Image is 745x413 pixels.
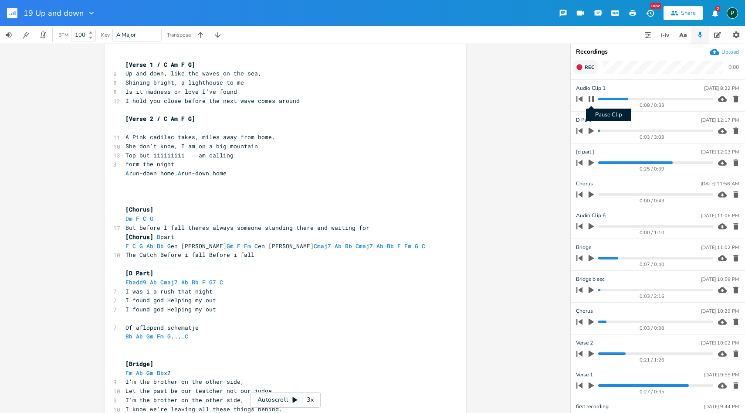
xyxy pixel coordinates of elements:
span: .... [125,332,192,340]
span: Fm [244,242,251,250]
div: 0:00 / 0:43 [591,198,713,203]
span: Verse 1 [576,371,593,379]
span: Ab [150,278,157,286]
span: A Major [116,31,136,39]
span: D Part [576,116,591,124]
span: Gm [227,242,234,250]
div: Piepo [727,7,738,19]
span: Ab [136,332,143,340]
div: [DATE] 9:44 PM [704,404,739,409]
span: [Verse 2 / C Am F G] [125,115,195,123]
div: Transpose [167,32,191,38]
span: Shining bright, a lighthouse to me [125,79,244,86]
span: The Catch Before i fall Before i fall [125,251,254,259]
span: C [185,332,188,340]
span: But before I fall theres always someone standing there and waiting for [125,224,369,232]
div: [DATE] 11:56 AM [701,181,739,186]
span: Audio Clip 6 [576,212,606,220]
button: 2 [706,5,724,21]
div: 0:03 / 0:38 [591,326,713,331]
span: She don't know, I am on a big mountain [125,142,258,150]
div: 0:03 / 2:16 [591,294,713,299]
span: Dm [125,215,132,222]
span: Top but iiiiiiiii am calling [125,151,234,159]
div: Key [101,32,110,38]
span: Bb [345,242,352,250]
span: form the night [125,160,174,168]
div: [DATE] 8:22 PM [704,86,739,91]
span: Audio Clip 1 [576,84,606,92]
span: Ab [136,369,143,377]
span: [Verse 1 / C Am F G] [125,61,195,68]
span: Bridge [576,243,591,252]
button: New [641,5,659,21]
div: 0:08 / 0:33 [591,103,713,108]
div: 0:21 / 1:26 [591,358,713,362]
span: Fm [125,369,132,377]
div: 0:07 / 0:40 [591,262,713,267]
button: Upload [710,47,739,57]
span: Gm [146,369,153,377]
span: G [167,242,171,250]
span: F [397,242,401,250]
div: [DATE] 11:06 PM [701,213,739,218]
span: C [422,242,425,250]
button: P [727,3,738,23]
span: Ebadd9 [125,278,146,286]
span: I’m the brother on the other side, [125,396,244,404]
span: F [136,215,139,222]
div: Recordings [576,49,740,55]
span: Chorus [576,307,593,315]
span: I found god Helping my out [125,305,216,313]
span: Verse 2 [576,339,593,347]
span: A Pink cadilac takes, miles away from home. [125,133,275,141]
span: [Bridge] [125,360,153,368]
div: 2 [715,6,720,11]
span: I found god Helping my out [125,296,216,304]
span: [d part ] [576,148,594,156]
span: Bb [157,242,164,250]
span: part [125,233,174,241]
span: Let the past be our teatcher not our judge [125,387,272,395]
span: C [254,242,258,250]
div: [DATE] 11:02 PM [701,245,739,250]
span: Bridge b sec [576,275,605,283]
span: G [167,332,171,340]
span: Bb [157,369,164,377]
span: [Chorus] [125,233,153,241]
span: Ab [376,242,383,250]
div: [DATE] 12:03 PM [701,150,739,154]
span: C [220,278,223,286]
div: 0:03 / 3:03 [591,135,713,140]
span: I was i a rush that night [125,287,213,295]
span: Cmaj7 [356,242,373,250]
span: F [125,242,129,250]
span: Of aflopend schematje [125,324,199,331]
div: 0:27 / 0:35 [591,389,713,394]
div: 0:25 / 0:39 [591,167,713,171]
span: run-down home. run-down home [125,169,227,177]
button: Share [664,6,703,20]
span: Bb [125,332,132,340]
div: Upload [721,48,739,55]
span: G [415,242,418,250]
span: Chorus [576,180,593,188]
button: Pause Clip [586,92,597,106]
span: Cmaj7 [314,242,331,250]
span: Gm [146,332,153,340]
div: 3x [302,392,318,408]
span: Cmaj7 [160,278,178,286]
span: Ab [335,242,342,250]
span: G [150,215,153,222]
span: Rec [585,64,594,71]
span: Fm [404,242,411,250]
span: 19 Up and down [24,9,84,17]
span: C [143,215,146,222]
span: Ab [146,242,153,250]
span: Bb [192,278,199,286]
span: F [202,278,206,286]
span: I’m the brother on the other side, [125,378,244,386]
span: G [139,242,143,250]
span: en [PERSON_NAME] en [PERSON_NAME] [125,242,432,250]
span: x2 [125,369,171,377]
